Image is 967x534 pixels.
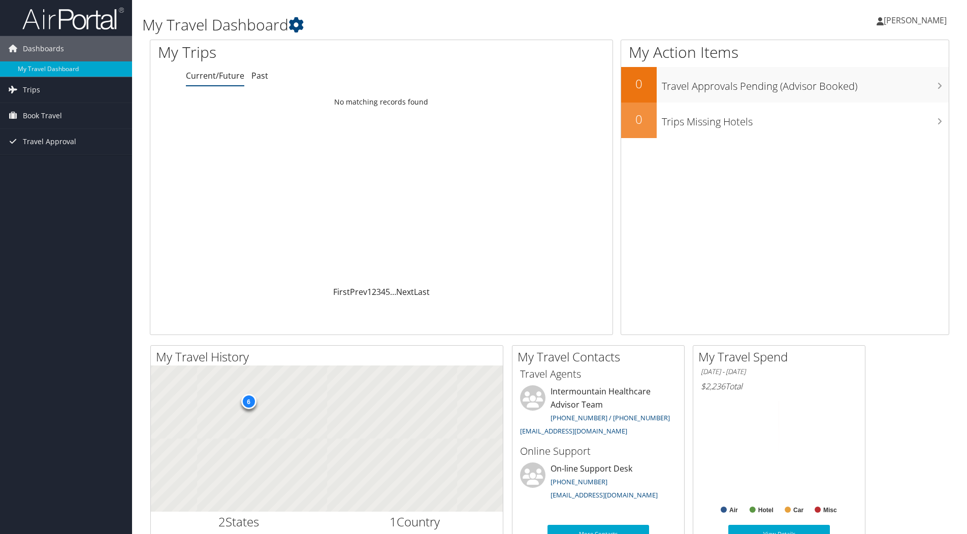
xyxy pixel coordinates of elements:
[877,5,957,36] a: [PERSON_NAME]
[884,15,947,26] span: [PERSON_NAME]
[515,385,682,440] li: Intermountain Healthcare Advisor Team
[22,7,124,30] img: airportal-logo.png
[23,77,40,103] span: Trips
[23,36,64,61] span: Dashboards
[218,513,225,530] span: 2
[758,507,773,514] text: Hotel
[350,286,367,297] a: Prev
[701,381,857,392] h6: Total
[241,393,256,409] div: 6
[23,129,76,154] span: Travel Approval
[698,348,865,365] h2: My Travel Spend
[142,14,685,36] h1: My Travel Dashboard
[333,286,350,297] a: First
[23,103,62,128] span: Book Travel
[621,103,949,138] a: 0Trips Missing Hotels
[621,111,657,128] h2: 0
[662,110,949,129] h3: Trips Missing Hotels
[551,477,607,486] a: [PHONE_NUMBER]
[251,70,268,81] a: Past
[414,286,430,297] a: Last
[390,513,397,530] span: 1
[662,74,949,93] h3: Travel Approvals Pending (Advisor Booked)
[701,381,725,392] span: $2,236
[729,507,738,514] text: Air
[520,367,676,381] h3: Travel Agents
[520,426,627,436] a: [EMAIL_ADDRESS][DOMAIN_NAME]
[396,286,414,297] a: Next
[158,513,319,530] h2: States
[156,348,503,365] h2: My Travel History
[793,507,803,514] text: Car
[621,75,657,92] h2: 0
[372,286,376,297] a: 2
[621,42,949,63] h1: My Action Items
[823,507,837,514] text: Misc
[376,286,381,297] a: 3
[186,70,244,81] a: Current/Future
[158,42,412,63] h1: My Trips
[518,348,684,365] h2: My Travel Contacts
[551,413,670,422] a: [PHONE_NUMBER] / [PHONE_NUMBER]
[520,444,676,458] h3: Online Support
[385,286,390,297] a: 5
[367,286,372,297] a: 1
[381,286,385,297] a: 4
[621,67,949,103] a: 0Travel Approvals Pending (Advisor Booked)
[701,367,857,377] h6: [DATE] - [DATE]
[515,462,682,504] li: On-line Support Desk
[150,93,613,111] td: No matching records found
[390,286,396,297] span: …
[335,513,496,530] h2: Country
[551,490,658,499] a: [EMAIL_ADDRESS][DOMAIN_NAME]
